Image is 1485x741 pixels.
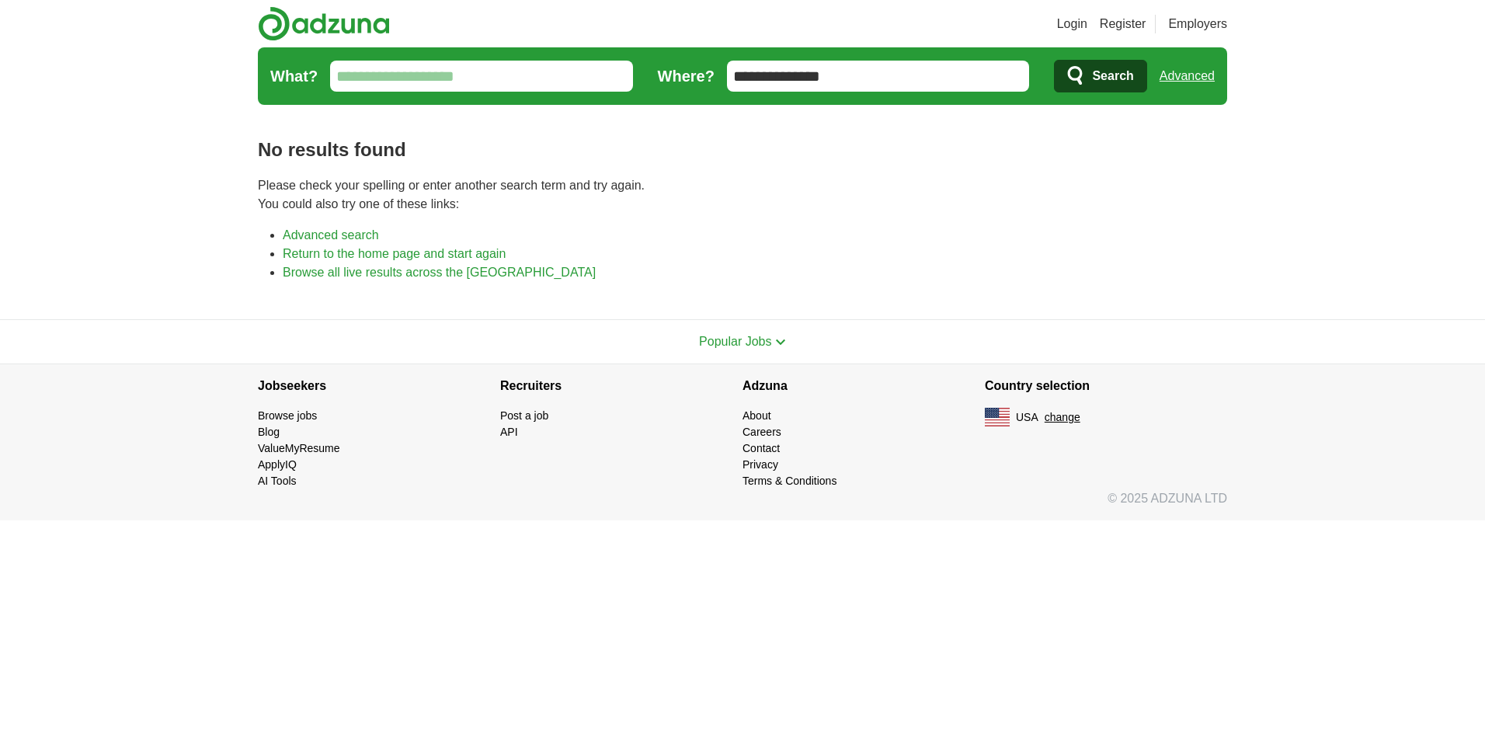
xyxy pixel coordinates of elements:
[283,247,506,260] a: Return to the home page and start again
[742,458,778,471] a: Privacy
[1100,15,1146,33] a: Register
[283,266,596,279] a: Browse all live results across the [GEOGRAPHIC_DATA]
[500,409,548,422] a: Post a job
[742,409,771,422] a: About
[699,335,771,348] span: Popular Jobs
[258,176,1227,214] p: Please check your spelling or enter another search term and try again. You could also try one of ...
[658,64,715,88] label: Where?
[742,442,780,454] a: Contact
[258,475,297,487] a: AI Tools
[742,426,781,438] a: Careers
[1168,15,1227,33] a: Employers
[245,489,1240,520] div: © 2025 ADZUNA LTD
[258,136,1227,164] h1: No results found
[985,408,1010,426] img: US flag
[775,339,786,346] img: toggle icon
[985,364,1227,408] h4: Country selection
[1057,15,1087,33] a: Login
[1045,409,1080,426] button: change
[1092,61,1133,92] span: Search
[258,426,280,438] a: Blog
[1160,61,1215,92] a: Advanced
[258,409,317,422] a: Browse jobs
[258,442,340,454] a: ValueMyResume
[270,64,318,88] label: What?
[1054,60,1146,92] button: Search
[742,475,836,487] a: Terms & Conditions
[1016,409,1038,426] span: USA
[258,6,390,41] img: Adzuna logo
[500,426,518,438] a: API
[283,228,379,242] a: Advanced search
[258,458,297,471] a: ApplyIQ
